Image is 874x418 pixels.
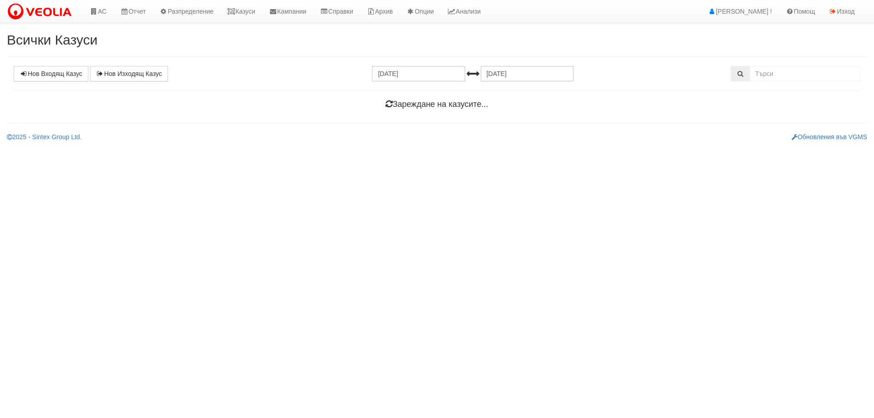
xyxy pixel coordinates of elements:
[7,2,76,21] img: VeoliaLogo.png
[792,133,867,141] a: Обновления във VGMS
[7,133,82,141] a: 2025 - Sintex Group Ltd.
[90,66,168,81] a: Нов Изходящ Казус
[14,100,860,109] h4: Зареждане на казусите...
[14,66,88,81] a: Нов Входящ Казус
[750,66,860,81] input: Търсене по Идентификатор, Бл/Вх/Ап, Тип, Описание, Моб. Номер, Имейл, Файл, Коментар,
[7,32,867,47] h2: Всички Казуси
